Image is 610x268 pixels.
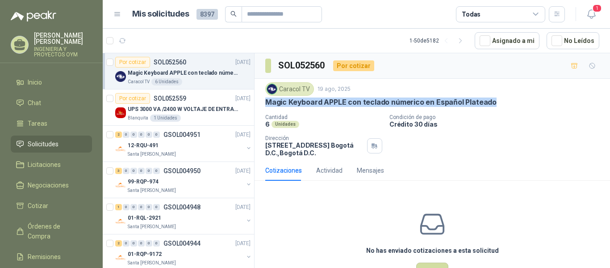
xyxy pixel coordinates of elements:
a: Negociaciones [11,177,92,194]
a: Por cotizarSOL052560[DATE] Company LogoMagic Keyboard APPLE con teclado númerico en Español Plate... [103,53,254,89]
p: 6 [265,120,270,128]
div: 0 [146,204,152,210]
span: 8397 [196,9,218,20]
a: Tareas [11,115,92,132]
div: 0 [146,168,152,174]
div: Por cotizar [115,57,150,68]
p: Santa [PERSON_NAME] [128,187,176,194]
div: Por cotizar [115,93,150,104]
p: Santa [PERSON_NAME] [128,223,176,230]
p: 01-RQL-2921 [128,214,161,222]
p: INGENIERIA Y PROYECTOS OYM [34,47,92,57]
div: Caracol TV [265,82,314,96]
a: 3 0 0 0 0 0 GSOL004950[DATE] Company Logo99-RQP-974Santa [PERSON_NAME] [115,166,252,194]
img: Company Logo [267,84,277,94]
p: Cantidad [265,114,382,120]
div: 0 [153,204,160,210]
p: GSOL004951 [163,132,201,138]
span: Inicio [28,77,42,87]
p: [DATE] [235,239,251,248]
div: 0 [146,240,152,247]
p: 12-RQU-491 [128,141,159,150]
p: UPS 3000 VA /2400 W VOLTAJE DE ENTRADA / SALIDA 12V ON LINE [128,105,239,114]
div: 0 [138,204,145,210]
img: Company Logo [115,71,126,82]
span: Remisiones [28,252,61,262]
div: 0 [130,132,137,138]
p: [DATE] [235,94,251,103]
div: 3 [115,168,122,174]
a: 2 0 0 0 0 0 GSOL004951[DATE] Company Logo12-RQU-491Santa [PERSON_NAME] [115,129,252,158]
p: 01-RQP-9172 [128,250,162,259]
span: Tareas [28,119,47,128]
span: search [230,11,237,17]
div: 0 [130,240,137,247]
div: Unidades [272,121,299,128]
a: Licitaciones [11,156,92,173]
p: Condición de pago [389,114,606,120]
span: Solicitudes [28,139,58,149]
div: 0 [153,240,160,247]
div: 0 [123,132,130,138]
a: Por cotizarSOL052559[DATE] Company LogoUPS 3000 VA /2400 W VOLTAJE DE ENTRADA / SALIDA 12V ON LIN... [103,89,254,126]
div: 0 [153,168,160,174]
p: [DATE] [235,131,251,139]
p: [STREET_ADDRESS] Bogotá D.C. , Bogotá D.C. [265,141,363,157]
div: 6 Unidades [151,78,182,85]
a: 1 0 0 0 0 0 GSOL004948[DATE] Company Logo01-RQL-2921Santa [PERSON_NAME] [115,202,252,230]
p: GSOL004950 [163,168,201,174]
a: Cotizar [11,197,92,214]
p: [PERSON_NAME] [PERSON_NAME] [34,32,92,45]
p: GSOL004948 [163,204,201,210]
p: 99-RQP-974 [128,178,159,186]
p: Dirección [265,135,363,141]
div: Cotizaciones [265,166,302,175]
h3: No has enviado cotizaciones a esta solicitud [366,246,499,255]
img: Company Logo [115,216,126,227]
p: Magic Keyboard APPLE con teclado númerico en Español Plateado [265,98,497,107]
div: 0 [123,168,130,174]
div: Todas [462,9,480,19]
button: Asignado a mi [475,32,539,49]
div: 0 [153,132,160,138]
span: Órdenes de Compra [28,221,84,241]
div: 1 [115,204,122,210]
p: [DATE] [235,203,251,212]
div: 2 [115,132,122,138]
p: GSOL004944 [163,240,201,247]
p: Santa [PERSON_NAME] [128,151,176,158]
a: Chat [11,94,92,111]
div: Actividad [316,166,343,175]
div: Mensajes [357,166,384,175]
div: 0 [130,168,137,174]
p: SOL052559 [154,95,186,102]
h3: SOL052560 [278,59,326,72]
div: 0 [138,240,145,247]
div: Por cotizar [333,60,374,71]
p: Caracol TV [128,78,150,85]
p: 19 ago, 2025 [318,85,351,94]
img: Company Logo [115,144,126,154]
div: 0 [123,240,130,247]
img: Company Logo [115,107,126,118]
p: [DATE] [235,58,251,67]
span: Chat [28,98,41,108]
img: Company Logo [115,180,126,191]
a: 2 0 0 0 0 0 GSOL004944[DATE] Company Logo01-RQP-9172Santa [PERSON_NAME] [115,238,252,267]
img: Logo peakr [11,11,56,21]
div: 1 Unidades [150,115,181,122]
a: Solicitudes [11,136,92,153]
button: 1 [583,6,599,22]
div: 0 [138,132,145,138]
div: 0 [146,132,152,138]
a: Órdenes de Compra [11,218,92,245]
img: Company Logo [115,252,126,263]
p: SOL052560 [154,59,186,65]
span: Licitaciones [28,160,61,170]
div: 1 - 50 de 5182 [409,34,468,48]
a: Remisiones [11,248,92,265]
div: 2 [115,240,122,247]
span: 1 [592,4,602,13]
p: [DATE] [235,167,251,175]
p: Blanquita [128,115,148,122]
